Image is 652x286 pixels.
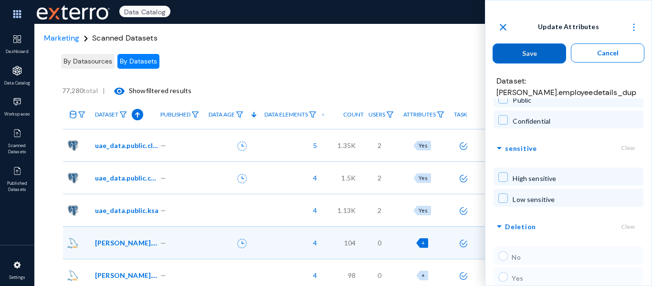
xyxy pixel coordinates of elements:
a: Dataset [90,106,132,123]
img: pgsql.png [68,205,78,216]
span: + [421,240,425,246]
span: Scanned Datasets [2,143,33,156]
img: mysql.png [68,238,78,248]
span: Exterro [34,2,108,22]
span: 98 [348,270,356,280]
span: 4 [308,205,317,215]
img: icon-filter.svg [191,111,199,118]
img: icon-filter.svg [309,111,316,118]
img: icon-filter.svg [119,111,127,118]
span: Yes [419,175,428,181]
img: icon-filter.svg [386,111,394,118]
img: app launcher [3,4,32,24]
a: Flags [481,106,516,123]
span: Dataset [95,111,118,118]
span: [PERSON_NAME].employeedetails_dup [95,238,159,248]
span: — [160,238,166,248]
span: Published Datasets [2,180,33,193]
img: mysql.png [68,270,78,281]
span: 2 [378,140,381,150]
a: Attributes [399,106,449,123]
span: 4 [308,270,317,280]
span: Users [368,111,385,118]
img: icon-dashboard.svg [12,34,22,44]
a: Marketing [44,33,79,43]
span: 1.13K [337,205,356,215]
span: Published [160,111,190,118]
span: Count [343,111,364,118]
img: pgsql.png [68,140,78,151]
img: icon-published.svg [12,128,22,138]
span: 1.35K [337,140,356,150]
img: pgsql.png [68,173,78,183]
a: Data Age [204,106,248,123]
span: — [160,270,166,280]
a: Task [449,106,472,123]
span: Dashboard [2,49,33,55]
span: By Datasets [120,57,157,65]
span: Attributes [403,111,436,118]
img: icon-filter.svg [437,111,444,118]
span: By Datasources [63,57,112,65]
span: 5 [308,140,317,150]
span: Task [454,111,467,118]
span: Workspaces [2,111,33,118]
a: Users [364,106,399,123]
a: Data Elements [260,106,321,123]
button: By Datasources [61,54,115,69]
span: 104 [344,238,356,248]
img: icon-applications.svg [12,66,22,75]
span: — [160,205,166,215]
span: + [421,272,425,278]
span: 2 [378,173,381,183]
span: 4 [308,173,317,183]
span: 2 [378,205,381,215]
span: Data Catalog [119,6,170,17]
span: Data Catalog [2,80,33,87]
span: Show filtered results [105,86,191,95]
span: — [160,173,166,183]
span: total [62,86,103,95]
span: Settings [2,275,33,281]
img: icon-workspace.svg [12,97,22,106]
img: icon-settings.svg [12,260,22,270]
img: icon-filter.svg [236,111,243,118]
span: Yes [419,207,428,213]
span: 4 [308,238,317,248]
span: Data Elements [264,111,308,118]
span: | [103,86,105,95]
img: icon-filter.svg [78,111,85,118]
span: 1.5K [341,173,356,183]
span: uae_data.public.ksa [95,205,158,215]
span: uae_data.public.customer_data [95,173,159,183]
span: Data Age [209,111,235,118]
a: Published [156,106,204,123]
button: By Datasets [117,54,159,69]
b: 77,280 [62,86,83,95]
mat-icon: visibility [114,85,125,97]
span: 0 [378,270,381,280]
img: icon-published.svg [12,166,22,176]
span: [PERSON_NAME].clientdetails [95,270,159,280]
span: Scanned Datasets [92,33,158,43]
span: 0 [378,238,381,248]
span: — [160,140,166,150]
span: Yes [419,142,428,148]
span: uae_data.public.client_data [95,140,159,150]
img: exterro-work-mark.svg [37,5,110,20]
